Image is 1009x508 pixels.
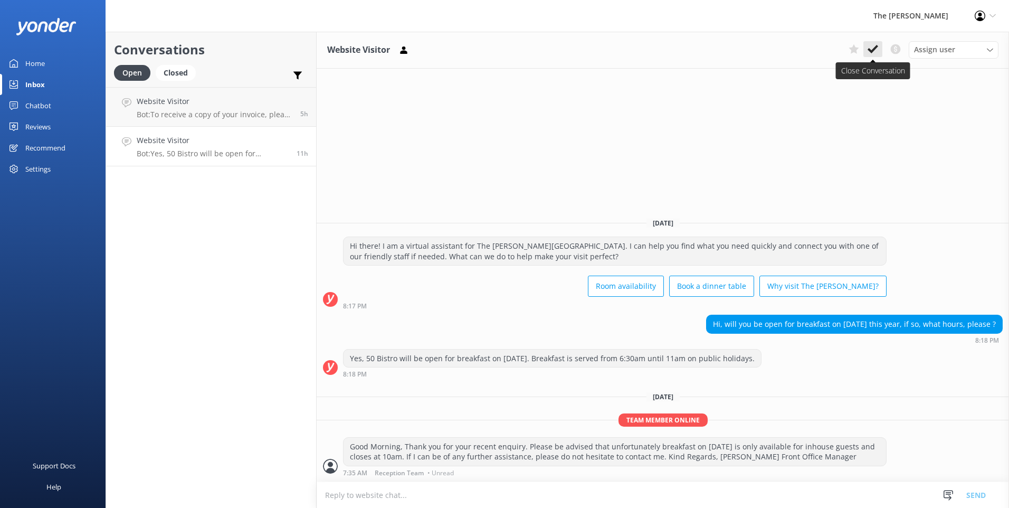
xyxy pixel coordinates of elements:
[343,470,367,476] strong: 7:35 AM
[343,371,367,378] strong: 8:18 PM
[375,470,424,476] span: Reception Team
[46,476,61,497] div: Help
[343,469,887,476] div: Sep 29 2025 07:35am (UTC +13:00) Pacific/Auckland
[344,237,886,265] div: Hi there! I am a virtual assistant for The [PERSON_NAME][GEOGRAPHIC_DATA]. I can help you find wh...
[914,44,955,55] span: Assign user
[646,392,680,401] span: [DATE]
[25,158,51,180] div: Settings
[25,137,65,158] div: Recommend
[297,149,308,158] span: Sep 28 2025 08:18pm (UTC +13:00) Pacific/Auckland
[16,18,77,35] img: yonder-white-logo.png
[25,74,45,95] div: Inbox
[106,87,316,127] a: Website VisitorBot:To receive a copy of your invoice, please email [EMAIL_ADDRESS][DOMAIN_NAME] w...
[25,95,51,116] div: Chatbot
[344,438,886,466] div: Good Morning, Thank you for your recent enquiry. Please be advised that unfortunately breakfast o...
[25,116,51,137] div: Reviews
[707,315,1002,333] div: Hi, will you be open for breakfast on [DATE] this year, if so, what hours, please ?
[759,276,887,297] button: Why visit The [PERSON_NAME]?
[669,276,754,297] button: Book a dinner table
[156,67,201,78] a: Closed
[909,41,998,58] div: Assign User
[706,336,1003,344] div: Sep 28 2025 08:18pm (UTC +13:00) Pacific/Auckland
[343,370,761,378] div: Sep 28 2025 08:18pm (UTC +13:00) Pacific/Auckland
[156,65,196,81] div: Closed
[137,149,289,158] p: Bot: Yes, 50 Bistro will be open for breakfast on [DATE]. Breakfast is served from 6:30am until 1...
[106,127,316,166] a: Website VisitorBot:Yes, 50 Bistro will be open for breakfast on [DATE]. Breakfast is served from ...
[344,350,761,368] div: Yes, 50 Bistro will be open for breakfast on [DATE]. Breakfast is served from 6:30am until 11am o...
[114,65,150,81] div: Open
[137,135,289,146] h4: Website Visitor
[137,96,292,107] h4: Website Visitor
[114,67,156,78] a: Open
[588,276,664,297] button: Room availability
[25,53,45,74] div: Home
[327,43,390,57] h3: Website Visitor
[343,303,367,309] strong: 8:17 PM
[137,110,292,119] p: Bot: To receive a copy of your invoice, please email [EMAIL_ADDRESS][DOMAIN_NAME] with your detai...
[114,40,308,60] h2: Conversations
[975,337,999,344] strong: 8:18 PM
[33,455,75,476] div: Support Docs
[646,219,680,228] span: [DATE]
[427,470,454,476] span: • Unread
[343,302,887,309] div: Sep 28 2025 08:17pm (UTC +13:00) Pacific/Auckland
[300,109,308,118] span: Sep 29 2025 02:09am (UTC +13:00) Pacific/Auckland
[618,413,708,427] span: Team member online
